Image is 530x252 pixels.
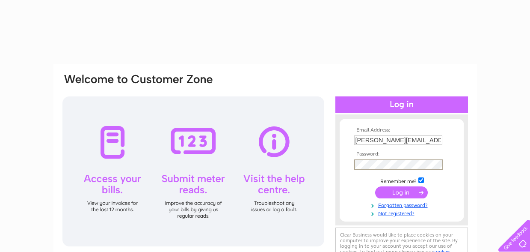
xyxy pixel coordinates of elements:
a: Not registered? [354,209,451,217]
input: Submit [375,186,428,198]
a: Forgotten password? [354,201,451,209]
th: Email Address: [352,127,451,133]
td: Remember me? [352,176,451,185]
th: Password: [352,151,451,157]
